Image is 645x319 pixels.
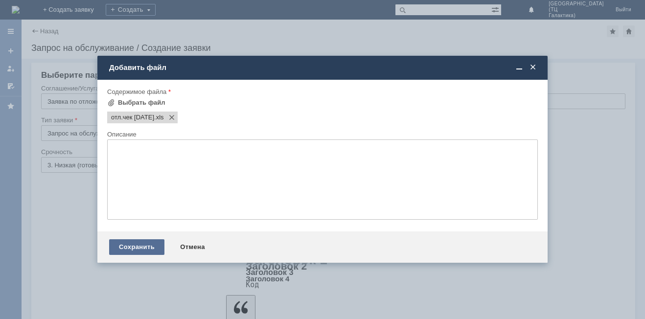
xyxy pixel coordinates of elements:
div: удалите пожалуйста отложенные чеки [4,4,143,12]
span: Свернуть (Ctrl + M) [514,63,524,72]
span: Закрыть [528,63,538,72]
span: отл.чек 21.09.25.xls [111,114,154,121]
span: отл.чек 21.09.25.xls [154,114,164,121]
div: Описание [107,131,536,137]
div: Добавить файл [109,63,538,72]
div: Содержимое файла [107,89,536,95]
div: Выбрать файл [118,99,165,107]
